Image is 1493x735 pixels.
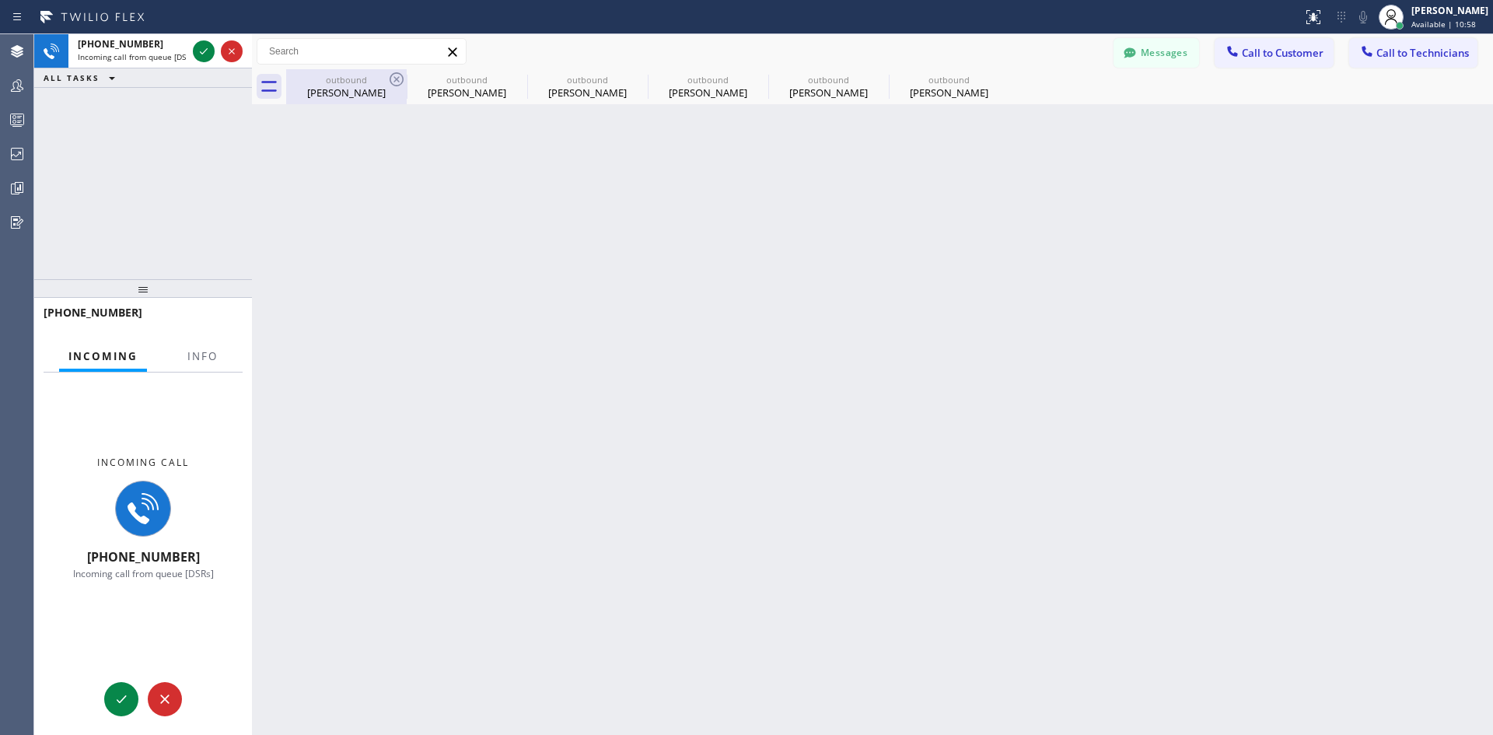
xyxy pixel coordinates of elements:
[104,682,138,716] button: Accept
[408,86,526,100] div: [PERSON_NAME]
[1215,38,1334,68] button: Call to Customer
[890,69,1008,104] div: Fred Tang
[87,548,200,565] span: [PHONE_NUMBER]
[187,349,218,363] span: Info
[529,69,646,104] div: Erin Schmerschneider
[649,69,767,104] div: Erin Schmerschneider
[649,86,767,100] div: [PERSON_NAME]
[193,40,215,62] button: Accept
[78,51,197,62] span: Incoming call from queue [DSRs]
[34,68,131,87] button: ALL TASKS
[408,69,526,104] div: Shirley Mehrer
[97,456,189,469] span: Incoming call
[770,86,887,100] div: [PERSON_NAME]
[529,86,646,100] div: [PERSON_NAME]
[221,40,243,62] button: Reject
[649,74,767,86] div: outbound
[408,74,526,86] div: outbound
[770,74,887,86] div: outbound
[44,305,142,320] span: [PHONE_NUMBER]
[890,74,1008,86] div: outbound
[178,341,227,372] button: Info
[288,69,405,104] div: Shirley Mehrer
[1411,19,1476,30] span: Available | 10:58
[288,86,405,100] div: [PERSON_NAME]
[770,69,887,104] div: Lonnie Burstein
[44,72,100,83] span: ALL TASKS
[148,682,182,716] button: Reject
[288,74,405,86] div: outbound
[1376,46,1469,60] span: Call to Technicians
[890,86,1008,100] div: [PERSON_NAME]
[1349,38,1477,68] button: Call to Technicians
[1411,4,1488,17] div: [PERSON_NAME]
[78,37,163,51] span: [PHONE_NUMBER]
[529,74,646,86] div: outbound
[257,39,466,64] input: Search
[68,349,138,363] span: Incoming
[59,341,147,372] button: Incoming
[73,567,214,580] span: Incoming call from queue [DSRs]
[1242,46,1323,60] span: Call to Customer
[1352,6,1374,28] button: Mute
[1114,38,1199,68] button: Messages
